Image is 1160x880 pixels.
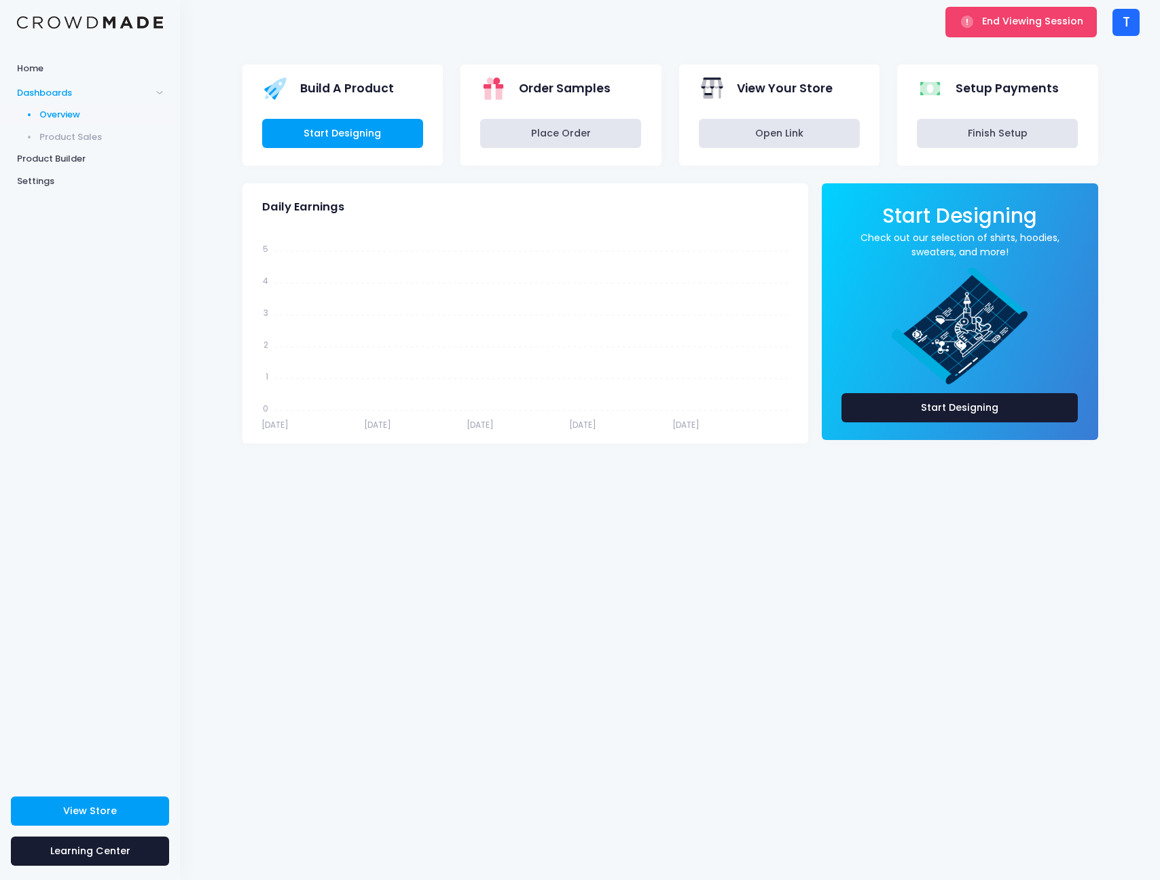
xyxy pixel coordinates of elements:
span: Start Designing [882,202,1037,230]
tspan: 0 [262,403,268,414]
img: Logo [17,16,163,29]
a: Start Designing [841,393,1079,422]
tspan: 3 [263,307,268,318]
span: End Viewing Session [982,14,1083,28]
tspan: [DATE] [467,419,494,430]
span: Product Builder [17,152,163,166]
div: T [1112,9,1140,36]
span: Learning Center [50,844,130,858]
span: Product Sales [39,130,164,144]
span: Overview [39,108,164,122]
span: Home [17,62,163,75]
a: Open Link [699,119,860,148]
tspan: [DATE] [261,419,288,430]
span: Settings [17,175,163,188]
tspan: 1 [265,371,268,382]
button: End Viewing Session [945,7,1097,37]
tspan: [DATE] [569,419,596,430]
a: View Store [11,796,169,826]
tspan: 2 [263,339,268,350]
tspan: [DATE] [363,419,391,430]
a: Start Designing [882,213,1037,226]
tspan: [DATE] [672,419,700,430]
tspan: 4 [262,275,268,287]
a: Place Order [480,119,641,148]
span: Setup Payments [956,79,1059,97]
span: Daily Earnings [262,200,344,214]
span: View Your Store [737,79,833,97]
span: View Store [63,804,117,818]
a: Finish Setup [917,119,1078,148]
a: Check out our selection of shirts, hoodies, sweaters, and more! [841,231,1079,259]
a: Learning Center [11,837,169,866]
span: Order Samples [519,79,611,97]
span: Build A Product [300,79,394,97]
span: Dashboards [17,86,151,100]
a: Start Designing [262,119,423,148]
tspan: 5 [262,243,268,255]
